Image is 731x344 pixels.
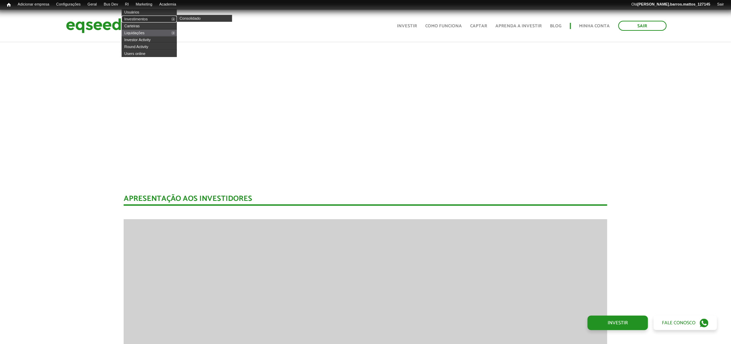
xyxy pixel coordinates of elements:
a: Minha conta [579,24,610,28]
strong: [PERSON_NAME].barros.mattos_127145 [637,2,710,6]
a: Bus Dev [100,2,122,7]
a: Adicionar empresa [14,2,53,7]
a: RI [122,2,132,7]
a: Como funciona [426,24,462,28]
img: EqSeed [66,17,121,35]
a: Sair [714,2,728,7]
a: Usuários [122,9,177,16]
a: Academia [156,2,180,7]
a: Geral [84,2,100,7]
div: Apresentação aos investidores [124,195,608,206]
a: Fale conosco [654,316,717,330]
a: Investir [588,316,648,330]
a: Aprenda a investir [496,24,542,28]
span: Início [7,2,11,7]
a: Sair [618,21,667,31]
a: Investir [397,24,417,28]
a: Olá[PERSON_NAME].barros.mattos_127145 [628,2,714,7]
a: Configurações [53,2,84,7]
a: Blog [550,24,562,28]
a: Marketing [132,2,156,7]
a: Captar [471,24,487,28]
a: Início [3,2,14,8]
